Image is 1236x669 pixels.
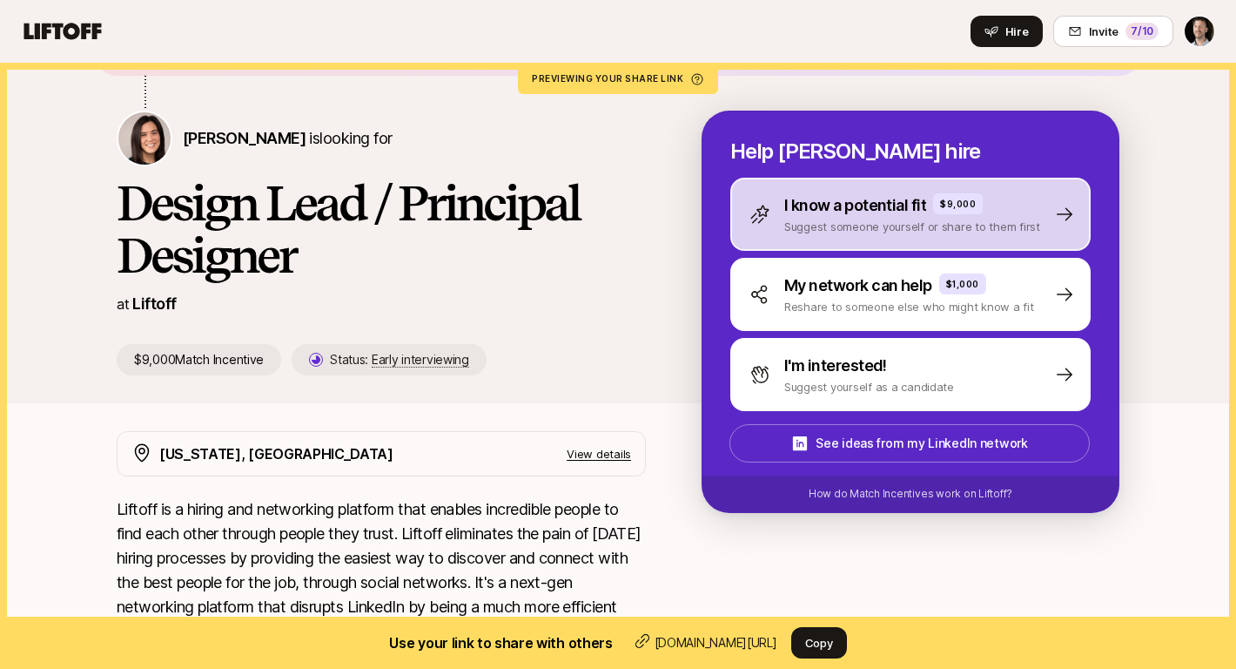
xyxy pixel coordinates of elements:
[730,139,1091,164] p: Help [PERSON_NAME] hire
[159,443,393,465] p: [US_STATE], [GEOGRAPHIC_DATA]
[117,344,281,375] p: $9,000 Match Incentive
[1185,17,1214,46] img: Josh Silverman
[940,197,976,211] p: $9,000
[372,352,469,368] span: Early interviewing
[117,497,646,644] p: Liftoff is a hiring and networking platform that enables incredible people to find each other thr...
[971,16,1043,47] button: Hire
[1053,16,1173,47] button: Invite7/10
[809,486,1012,502] p: How do Match Incentives work on Liftoff?
[118,112,171,165] img: Eleanor Morgan
[791,627,847,659] button: Copy
[183,129,306,147] span: [PERSON_NAME]
[567,445,631,463] p: View details
[1184,16,1215,47] button: Josh Silverman
[784,274,932,298] p: My network can help
[816,433,1027,454] p: See ideas from my LinkedIn network
[1125,23,1159,40] div: 7 /10
[183,126,392,151] p: is looking for
[132,294,176,313] a: Liftoff
[946,277,979,291] p: $1,000
[532,73,704,84] p: Previewing your share link
[784,354,887,378] p: I'm interested!
[117,293,129,315] p: at
[655,632,777,653] p: [DOMAIN_NAME][URL]
[784,218,1040,235] p: Suggest someone yourself or share to them first
[784,378,954,395] p: Suggest yourself as a candidate
[389,632,612,654] h2: Use your link to share with others
[1089,23,1118,40] span: Invite
[729,424,1090,463] button: See ideas from my LinkedIn network
[117,177,646,281] h1: Design Lead / Principal Designer
[784,298,1034,315] p: Reshare to someone else who might know a fit
[1005,23,1029,40] span: Hire
[330,349,469,370] p: Status:
[784,193,926,218] p: I know a potential fit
